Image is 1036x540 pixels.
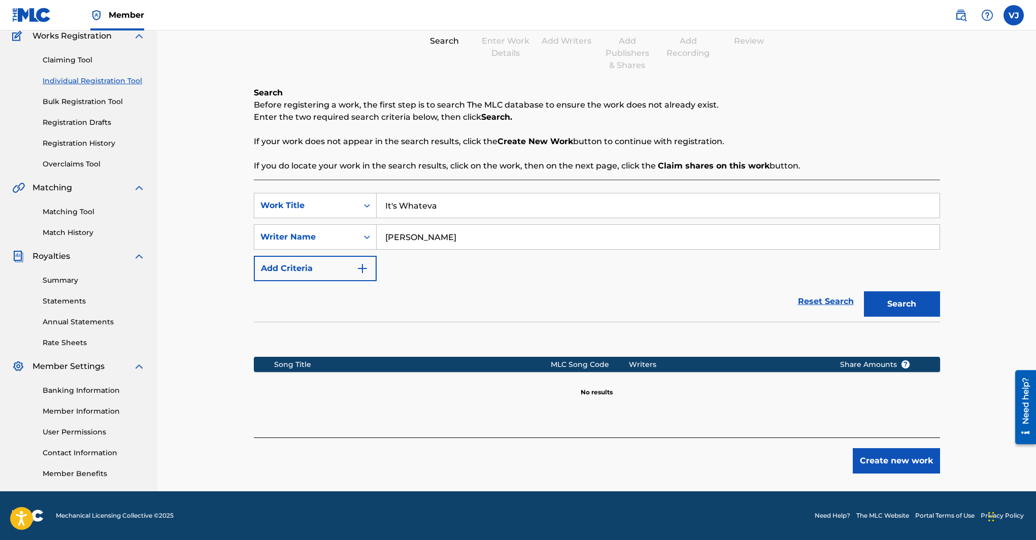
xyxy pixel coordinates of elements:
img: expand [133,182,145,194]
a: Matching Tool [43,207,145,217]
span: Matching [32,182,72,194]
div: Drag [988,501,994,532]
a: Registration Drafts [43,117,145,128]
img: expand [133,30,145,42]
strong: Create New Work [497,137,573,146]
div: Search [419,35,470,47]
button: Add Criteria [254,256,377,281]
span: Works Registration [32,30,112,42]
a: Individual Registration Tool [43,76,145,86]
a: Registration History [43,138,145,149]
div: Add Publishers & Shares [602,35,653,72]
img: Royalties [12,250,24,262]
b: Search [254,88,283,97]
a: Member Information [43,406,145,417]
a: Rate Sheets [43,338,145,348]
img: expand [133,250,145,262]
span: Mechanical Licensing Collective © 2025 [56,511,174,520]
div: User Menu [1004,5,1024,25]
a: Annual Statements [43,317,145,327]
a: Match History [43,227,145,238]
div: Writer Name [260,231,352,243]
a: Need Help? [815,511,850,520]
div: Add Writers [541,35,592,47]
form: Search Form [254,193,940,322]
span: ? [901,360,910,368]
a: The MLC Website [856,511,909,520]
p: Enter the two required search criteria below, then click [254,111,940,123]
div: Help [977,5,997,25]
span: Member [109,9,144,21]
a: Bulk Registration Tool [43,96,145,107]
img: 9d2ae6d4665cec9f34b9.svg [356,262,369,275]
span: Share Amounts [840,359,910,370]
a: Statements [43,296,145,307]
a: Portal Terms of Use [915,511,975,520]
p: Before registering a work, the first step is to search The MLC database to ensure the work does n... [254,99,940,111]
p: If you do locate your work in the search results, click on the work, then on the next page, click... [254,160,940,172]
img: help [981,9,993,21]
a: Summary [43,275,145,286]
a: Overclaims Tool [43,159,145,170]
a: User Permissions [43,427,145,437]
img: Matching [12,182,25,194]
img: expand [133,360,145,373]
img: MLC Logo [12,8,51,22]
a: Member Benefits [43,468,145,479]
a: Claiming Tool [43,55,145,65]
img: Works Registration [12,30,25,42]
div: Work Title [260,199,352,212]
div: Review [724,35,775,47]
img: Member Settings [12,360,24,373]
iframe: Resource Center [1008,366,1036,448]
a: Banking Information [43,385,145,396]
span: Royalties [32,250,70,262]
span: Member Settings [32,360,105,373]
strong: Search. [481,112,512,122]
div: Add Recording [663,35,714,59]
img: Top Rightsholder [90,9,103,21]
strong: Claim shares on this work [658,161,770,171]
a: Privacy Policy [981,511,1024,520]
p: No results [581,376,613,397]
a: Public Search [951,5,971,25]
button: Search [864,291,940,317]
iframe: Chat Widget [985,491,1036,540]
p: If your work does not appear in the search results, click the button to continue with registration. [254,136,940,148]
img: search [955,9,967,21]
div: Writers [629,359,824,370]
a: Contact Information [43,448,145,458]
button: Create new work [853,448,940,474]
img: logo [12,510,44,522]
a: Reset Search [793,290,859,313]
div: Enter Work Details [480,35,531,59]
div: Song Title [274,359,551,370]
div: MLC Song Code [551,359,629,370]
